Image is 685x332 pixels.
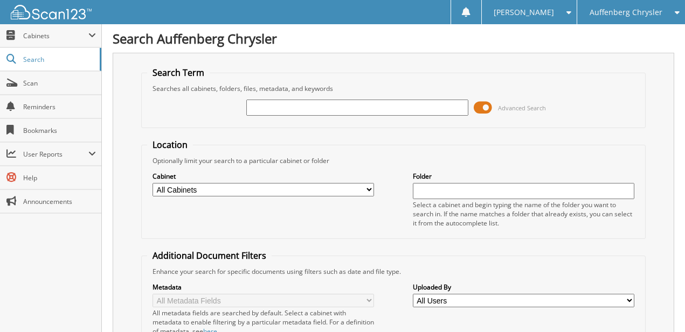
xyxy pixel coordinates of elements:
[147,156,640,165] div: Optionally limit your search to a particular cabinet or folder
[147,267,640,276] div: Enhance your search for specific documents using filters such as date and file type.
[494,9,554,16] span: [PERSON_NAME]
[413,200,634,228] div: Select a cabinet and begin typing the name of the folder you want to search in. If the name match...
[23,31,88,40] span: Cabinets
[23,197,96,206] span: Announcements
[413,282,634,292] label: Uploaded By
[23,126,96,135] span: Bookmarks
[11,5,92,19] img: scan123-logo-white.svg
[23,55,94,64] span: Search
[23,102,96,111] span: Reminders
[23,173,96,182] span: Help
[413,172,634,181] label: Folder
[147,84,640,93] div: Searches all cabinets, folders, files, metadata, and keywords
[147,250,272,262] legend: Additional Document Filters
[498,104,546,112] span: Advanced Search
[113,30,674,47] h1: Search Auffenberg Chrysler
[147,139,193,151] legend: Location
[153,282,374,292] label: Metadata
[153,172,374,181] label: Cabinet
[590,9,662,16] span: Auffenberg Chrysler
[23,79,96,88] span: Scan
[23,150,88,159] span: User Reports
[147,67,210,79] legend: Search Term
